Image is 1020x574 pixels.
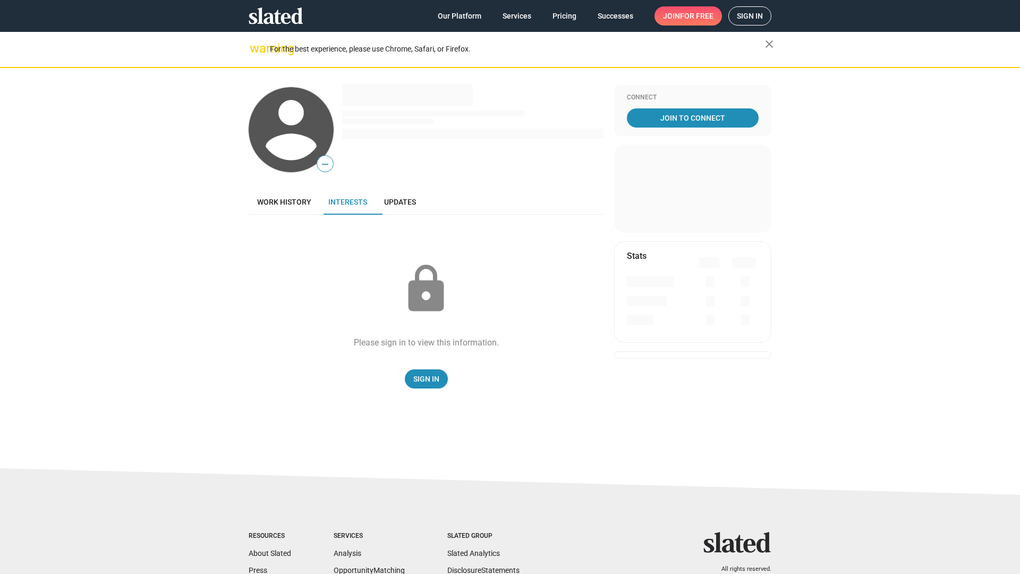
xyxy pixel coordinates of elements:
[763,38,776,50] mat-icon: close
[317,157,333,171] span: —
[257,198,311,206] span: Work history
[552,6,576,26] span: Pricing
[627,94,759,102] div: Connect
[249,189,320,215] a: Work history
[249,532,291,541] div: Resources
[447,549,500,558] a: Slated Analytics
[728,6,771,26] a: Sign in
[328,198,367,206] span: Interests
[447,532,520,541] div: Slated Group
[429,6,490,26] a: Our Platform
[334,549,361,558] a: Analysis
[250,42,262,55] mat-icon: warning
[544,6,585,26] a: Pricing
[384,198,416,206] span: Updates
[663,6,713,26] span: Join
[598,6,633,26] span: Successes
[627,250,647,261] mat-card-title: Stats
[376,189,424,215] a: Updates
[413,369,439,389] span: Sign In
[334,532,405,541] div: Services
[354,337,499,348] div: Please sign in to view this information.
[249,549,291,558] a: About Slated
[589,6,642,26] a: Successes
[629,108,756,128] span: Join To Connect
[438,6,481,26] span: Our Platform
[494,6,540,26] a: Services
[399,263,453,316] mat-icon: lock
[270,42,765,56] div: For the best experience, please use Chrome, Safari, or Firefox.
[680,6,713,26] span: for free
[654,6,722,26] a: Joinfor free
[737,7,763,25] span: Sign in
[405,369,448,389] a: Sign In
[320,189,376,215] a: Interests
[503,6,531,26] span: Services
[627,108,759,128] a: Join To Connect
